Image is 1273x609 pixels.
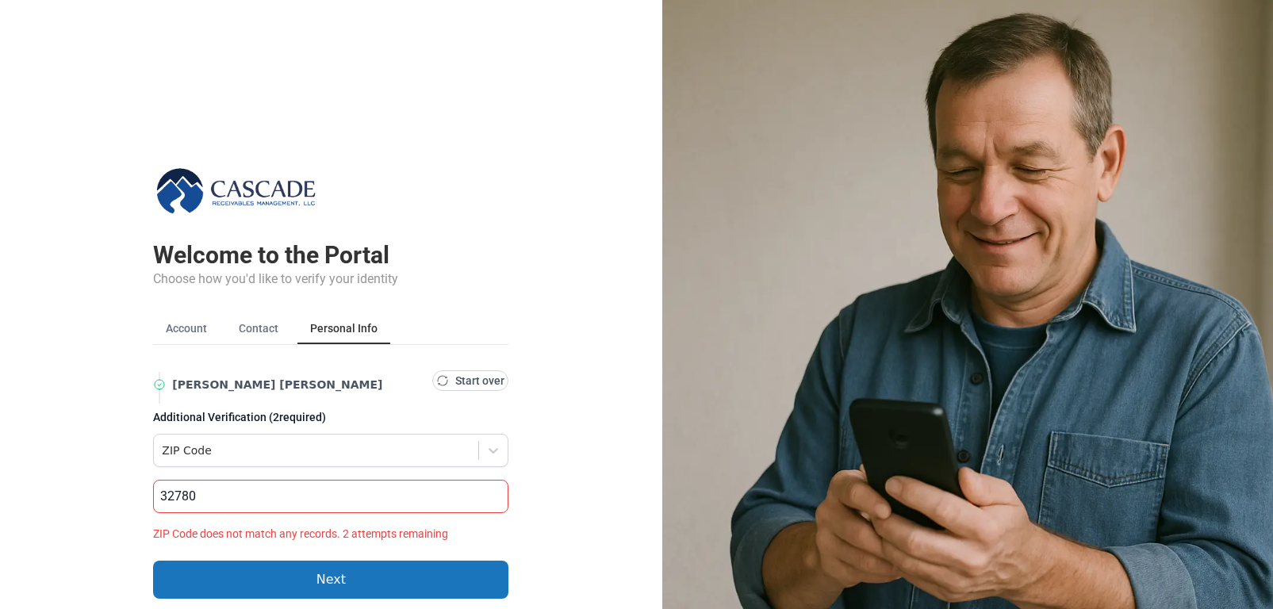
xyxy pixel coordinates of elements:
button: Personal Info [297,314,390,344]
p: ZIP Code does not match any records. 2 attempts remaining [153,526,508,542]
button: Account [153,314,220,344]
img: Cascade Receivables [153,165,320,216]
button: Next [153,561,508,599]
button: Contact [226,314,291,344]
span: [PERSON_NAME] [PERSON_NAME] [172,377,426,393]
label: Additional Verification ( 2 required) [153,412,508,431]
button: Start over [432,370,508,391]
img: Start Over [436,374,449,387]
img: Vertical Line [153,372,166,404]
div: Welcome to the Portal [153,241,508,270]
input: Enter ZIP code (xxxxx or xxxxx-xxxx) [153,480,508,513]
div: Choose how you'd like to verify your identity [153,270,508,289]
img: Verified [153,378,166,391]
